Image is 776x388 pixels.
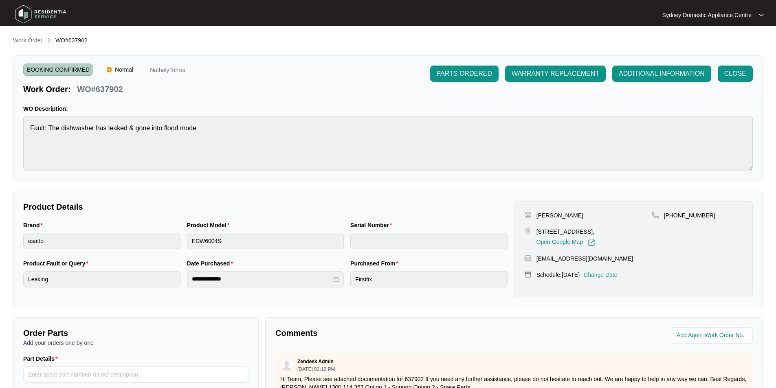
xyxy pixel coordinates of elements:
img: chevron-right [46,37,52,43]
p: Work Order [13,36,42,44]
p: Product Details [23,201,508,213]
img: map-pin [524,271,532,278]
textarea: Fault: The dishwasher has leaked & gone into flood mode [23,116,753,171]
p: [DATE] 03:12 PM [297,367,335,372]
img: user.svg [281,359,293,371]
input: Purchased From [350,271,508,287]
img: residentia service logo [12,2,69,26]
p: [EMAIL_ADDRESS][DOMAIN_NAME] [536,254,633,263]
img: map-pin [524,228,532,235]
button: PARTS ORDERED [430,66,499,82]
label: Purchased From [350,259,402,267]
p: NathalyTorres [150,67,185,76]
button: CLOSE [718,66,753,82]
img: Link-External [588,239,595,246]
p: [PHONE_NUMBER] [664,211,715,219]
p: Schedule: [DATE] [536,271,580,279]
p: WO Description: [23,105,753,113]
span: PARTS ORDERED [437,69,492,79]
label: Product Model [187,221,233,229]
span: WO#637902 [55,37,88,44]
label: Product Fault or Query [23,259,92,267]
p: Sydney Domestic Appliance Centre [662,11,752,19]
button: WARRANTY REPLACEMENT [505,66,606,82]
p: WO#637902 [77,83,123,95]
img: user-pin [524,211,532,219]
input: Product Fault or Query [23,271,180,287]
label: Date Purchased [187,259,236,267]
input: Product Model [187,233,344,249]
p: Add your orders one by one [23,339,248,347]
label: Brand [23,221,46,229]
span: CLOSE [724,69,746,79]
span: WARRANTY REPLACEMENT [512,69,599,79]
img: map-pin [524,254,532,262]
label: Part Details [23,355,61,363]
input: Serial Number [350,233,508,249]
p: Change Date [584,271,618,279]
p: [PERSON_NAME] [536,211,583,219]
input: Date Purchased [192,275,332,283]
img: dropdown arrow [759,13,764,17]
input: Add Agent Work Order No. [677,331,748,340]
img: map-pin [652,211,659,219]
img: Vercel Logo [107,67,112,72]
span: BOOKING CONFIRMED [23,64,93,76]
p: Zendesk Admin [297,358,334,365]
input: Brand [23,233,180,249]
p: Work Order: [23,83,70,95]
p: Comments [275,327,508,339]
p: Order Parts [23,327,248,339]
span: Normal [112,64,136,76]
button: ADDITIONAL INFORMATION [612,66,711,82]
p: [STREET_ADDRESS], [536,228,595,236]
label: Serial Number [350,221,395,229]
a: Open Google Map [536,239,595,246]
span: ADDITIONAL INFORMATION [619,69,705,79]
a: Work Order [11,36,44,45]
input: Part Details [23,366,248,383]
